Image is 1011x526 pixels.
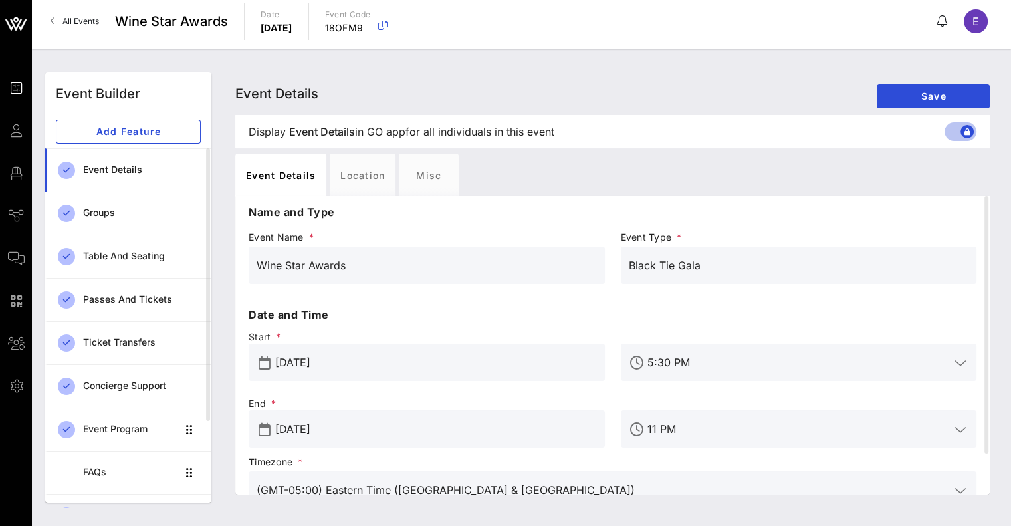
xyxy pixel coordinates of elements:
[257,255,597,276] input: Event Name
[83,380,201,392] div: Concierge Support
[249,124,554,140] span: Display in GO app
[83,164,201,176] div: Event Details
[275,418,597,440] input: End Date
[249,204,976,220] p: Name and Type
[45,235,211,278] a: Table and Seating
[45,278,211,321] a: Passes and Tickets
[56,84,140,104] div: Event Builder
[83,337,201,348] div: Ticket Transfers
[259,356,271,370] button: prepend icon
[83,294,201,305] div: Passes and Tickets
[275,352,597,373] input: Start Date
[83,251,201,262] div: Table and Seating
[647,352,951,373] input: Start Time
[261,8,292,21] p: Date
[45,451,211,494] a: FAQs
[45,321,211,364] a: Ticket Transfers
[115,11,228,31] span: Wine Star Awards
[45,148,211,192] a: Event Details
[235,86,318,102] span: Event Details
[621,231,977,244] span: Event Type
[261,21,292,35] p: [DATE]
[83,467,177,478] div: FAQs
[972,15,979,28] span: E
[405,124,554,140] span: for all individuals in this event
[647,418,951,440] input: End Time
[259,423,271,436] button: prepend icon
[249,456,976,469] span: Timezone
[235,154,326,196] div: Event Details
[43,11,107,32] a: All Events
[67,126,189,137] span: Add Feature
[62,16,99,26] span: All Events
[325,21,371,35] p: 18OFM9
[56,120,201,144] button: Add Feature
[83,207,201,219] div: Groups
[249,231,605,244] span: Event Name
[325,8,371,21] p: Event Code
[45,364,211,408] a: Concierge Support
[249,397,605,410] span: End
[249,307,976,323] p: Date and Time
[83,424,177,435] div: Event Program
[887,90,979,102] span: Save
[45,192,211,235] a: Groups
[45,408,211,451] a: Event Program
[629,255,969,276] input: Event Type
[964,9,988,33] div: E
[330,154,395,196] div: Location
[289,124,355,140] span: Event Details
[399,154,459,196] div: Misc
[877,84,990,108] button: Save
[249,330,605,344] span: Start
[257,479,950,501] input: Timezone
